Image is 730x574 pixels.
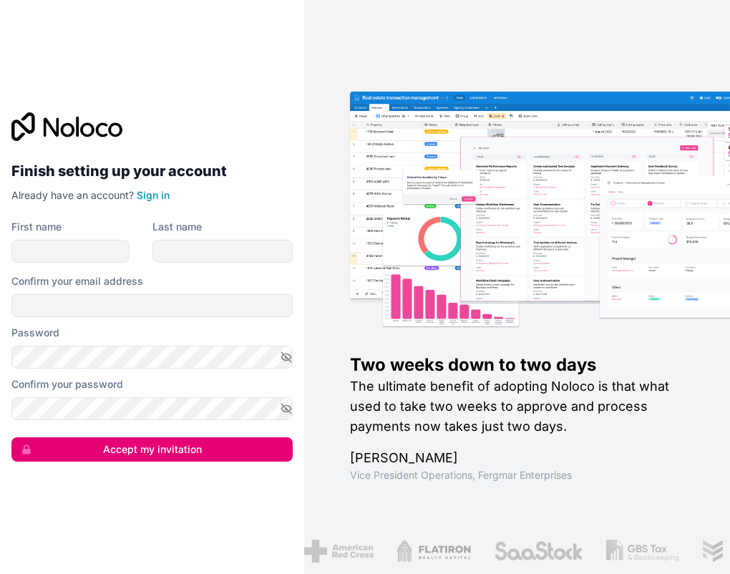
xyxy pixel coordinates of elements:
img: /assets/flatiron-C8eUkumj.png [396,540,471,563]
h1: [PERSON_NAME] [350,448,684,468]
label: Last name [152,220,202,234]
h2: Finish setting up your account [11,158,293,184]
span: Already have an account? [11,189,134,201]
input: Password [11,346,293,369]
h1: Two weeks down to two days [350,354,684,376]
img: /assets/gbstax-C-GtDUiK.png [606,540,679,563]
button: Accept my invitation [11,437,293,462]
input: Confirm password [11,397,293,420]
input: given-name [11,240,130,263]
label: First name [11,220,62,234]
label: Confirm your email address [11,274,143,288]
a: Sign in [137,189,170,201]
label: Confirm your password [11,377,123,391]
input: family-name [152,240,293,263]
h1: Vice President Operations , Fergmar Enterprises [350,468,684,482]
input: Email address [11,294,293,317]
img: /assets/american-red-cross-BAupjrZR.png [304,540,374,563]
h2: The ultimate benefit of adopting Noloco is that what used to take two weeks to approve and proces... [350,376,684,437]
img: /assets/saastock-C6Zbiodz.png [493,540,583,563]
label: Password [11,326,59,340]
